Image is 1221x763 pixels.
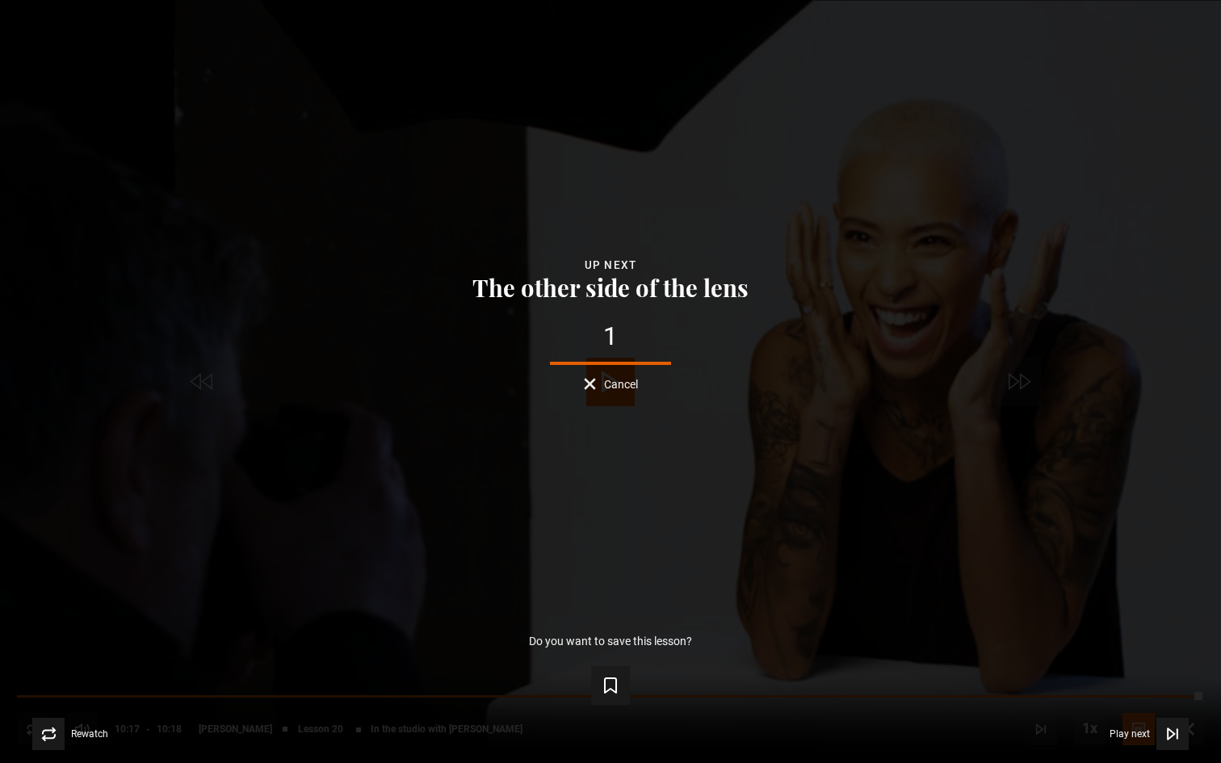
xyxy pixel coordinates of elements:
span: Play next [1110,729,1150,739]
div: Up next [26,256,1195,275]
button: The other side of the lens [468,275,753,300]
p: Do you want to save this lesson? [529,635,692,647]
button: Rewatch [32,718,108,750]
div: 1 [26,324,1195,350]
span: Rewatch [71,729,108,739]
button: Cancel [584,378,638,390]
button: Play next [1110,718,1189,750]
span: Cancel [604,379,638,390]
